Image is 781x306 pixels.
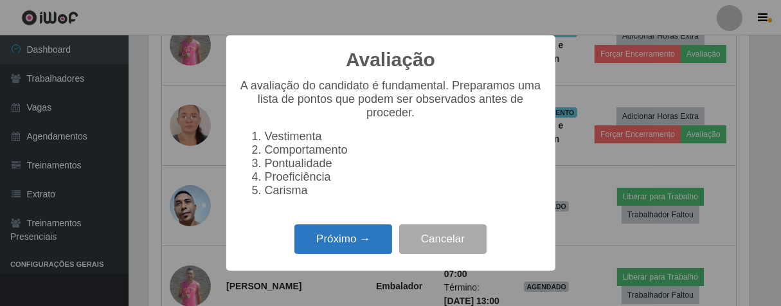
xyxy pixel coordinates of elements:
li: Proeficiência [265,170,543,184]
li: Pontualidade [265,157,543,170]
button: Cancelar [399,224,487,255]
li: Vestimenta [265,130,543,143]
p: A avaliação do candidato é fundamental. Preparamos uma lista de pontos que podem ser observados a... [239,79,543,120]
li: Carisma [265,184,543,197]
button: Próximo → [294,224,392,255]
li: Comportamento [265,143,543,157]
h2: Avaliação [346,48,435,71]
